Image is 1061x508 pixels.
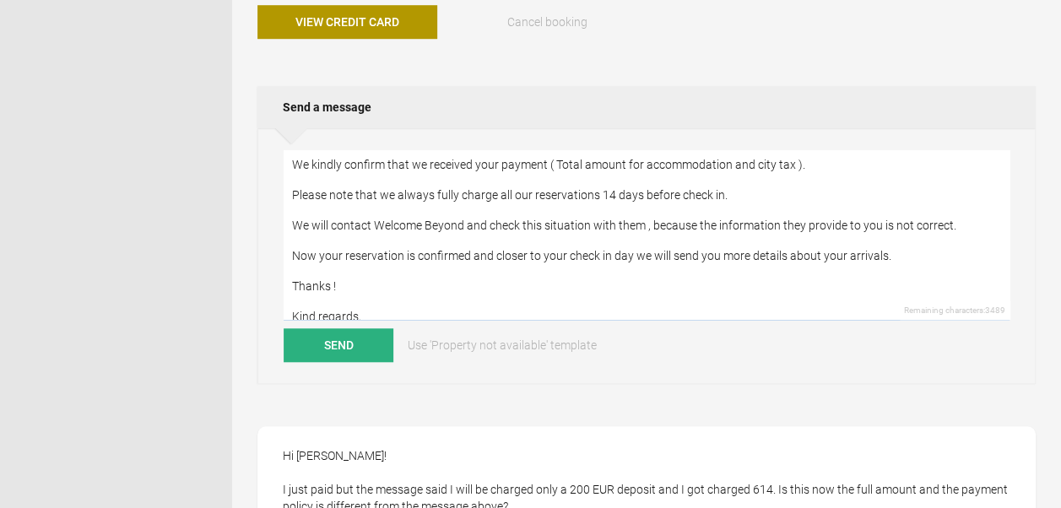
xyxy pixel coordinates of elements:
h2: Send a message [257,86,1036,128]
a: Use 'Property not available' template [396,328,609,362]
span: Cancel booking [506,15,587,29]
button: Cancel booking [457,5,636,39]
span: View credit card [295,15,399,29]
button: View credit card [257,5,437,39]
button: Send [284,328,393,362]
